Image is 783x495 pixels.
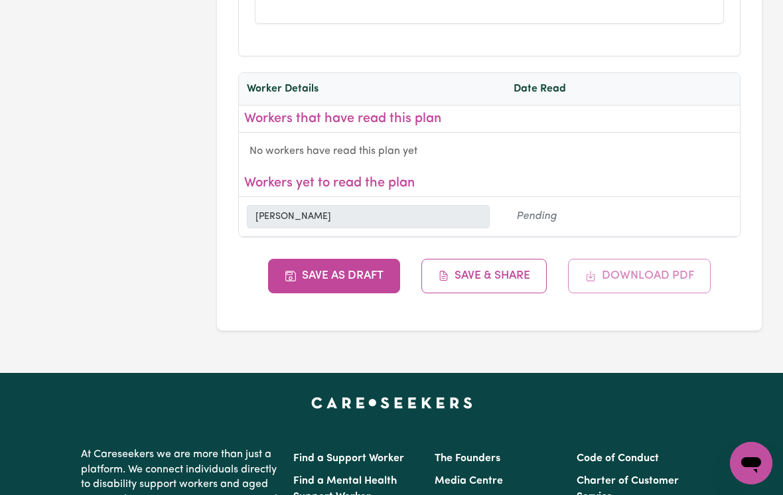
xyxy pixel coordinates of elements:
[435,453,500,464] a: The Founders
[293,453,404,464] a: Find a Support Worker
[311,397,472,407] a: Careseekers home page
[244,111,735,127] h3: Workers that have read this plan
[244,175,735,191] h3: Workers yet to read the plan
[268,259,400,293] button: Save as Draft
[516,208,557,224] span: Pending
[730,442,772,484] iframe: Button to launch messaging window, conversation in progress
[435,476,503,486] a: Media Centre
[239,133,740,170] div: No workers have read this plan yet
[577,453,659,464] a: Code of Conduct
[514,81,587,97] div: Date Read
[421,259,547,293] button: Save & Share
[247,81,514,97] div: Worker Details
